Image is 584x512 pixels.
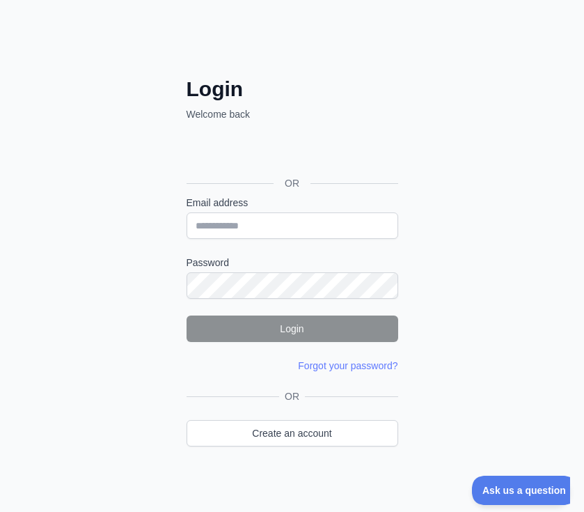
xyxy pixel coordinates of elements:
iframe: Botón de Acceder con Google [180,137,402,167]
button: Login [187,316,398,342]
label: Email address [187,196,398,210]
label: Password [187,256,398,270]
a: Create an account [187,420,398,447]
div: Acceder con Google. Se abre en una pestaña nueva [187,137,395,167]
span: OR [279,389,305,403]
span: OR [274,176,310,190]
p: Welcome back [187,107,398,121]
h2: Login [187,77,398,102]
a: Forgot your password? [298,360,397,371]
iframe: Toggle Customer Support [472,476,570,505]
